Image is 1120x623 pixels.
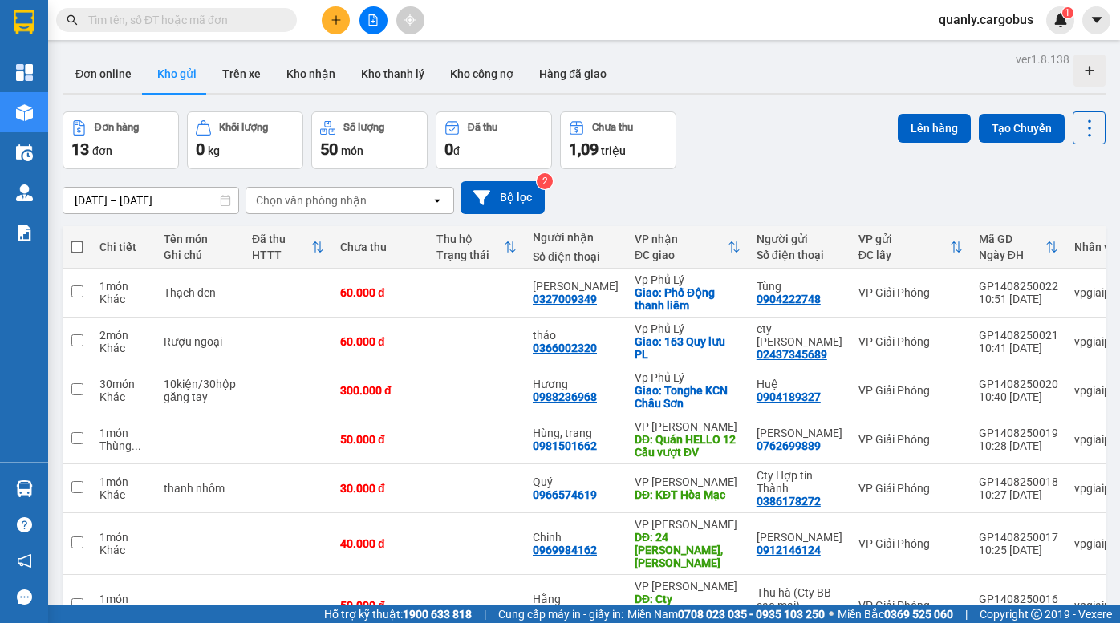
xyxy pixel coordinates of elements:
[858,599,963,612] div: VP Giải Phóng
[926,10,1046,30] span: quanly.cargobus
[444,140,453,159] span: 0
[164,378,236,403] div: 10kiện/30hộp găng tay
[533,293,597,305] div: 0327009349
[219,122,268,133] div: Khối lượng
[757,348,827,361] div: 02437345689
[979,280,1058,293] div: GP1408250022
[979,378,1058,390] div: GP1408250020
[340,241,420,253] div: Chưa thu
[979,593,1058,605] div: GP1408250016
[99,241,148,253] div: Chi tiết
[340,482,420,495] div: 30.000 đ
[67,14,78,26] span: search
[533,439,597,452] div: 0981501662
[537,173,553,189] sup: 2
[858,384,963,397] div: VP Giải Phóng
[979,342,1058,354] div: 10:41 [DATE]
[971,226,1066,269] th: Toggle SortBy
[592,122,633,133] div: Chưa thu
[979,233,1045,245] div: Mã GD
[1073,55,1106,87] div: Tạo kho hàng mới
[209,55,274,93] button: Trên xe
[324,605,472,623] span: Hỗ trợ kỹ thuật:
[396,6,424,34] button: aim
[1082,6,1110,34] button: caret-down
[16,225,33,241] img: solution-icon
[858,249,950,261] div: ĐC lấy
[678,608,825,621] strong: 0708 023 035 - 0935 103 250
[436,249,504,261] div: Trạng thái
[533,390,597,403] div: 0988236968
[533,605,597,618] div: 0988698998
[635,322,741,335] div: Vp Phủ Lý
[533,329,619,342] div: thảo
[99,342,148,354] div: Khác
[979,293,1058,305] div: 10:51 [DATE]
[468,122,497,133] div: Đã thu
[322,6,350,34] button: plus
[635,233,728,245] div: VP nhận
[132,439,141,452] span: ...
[436,233,504,245] div: Thu hộ
[92,144,112,157] span: đơn
[533,593,619,605] div: Hằng
[17,589,32,605] span: message
[164,335,236,348] div: Rượu ngoại
[244,226,332,269] th: Toggle SortBy
[979,249,1045,261] div: Ngày ĐH
[498,605,623,623] span: Cung cấp máy in - giấy in:
[635,286,741,312] div: Giao: Phố Động thanh liêm
[340,384,420,397] div: 300.000 đ
[635,531,741,569] div: DĐ: 24 Bùi Đạt,Đồng Văn
[979,544,1058,556] div: 10:25 [DATE]
[757,531,842,544] div: Kim anh
[164,286,236,299] div: Thạch đen
[187,111,303,169] button: Khối lượng0kg
[99,390,148,403] div: Khác
[533,280,619,293] div: Quỳnh Nam
[635,580,741,593] div: VP [PERSON_NAME]
[757,439,821,452] div: 0762699889
[635,384,741,410] div: Giao: Tonghe KCN Châu Sơn
[99,593,148,605] div: 1 món
[884,608,953,621] strong: 0369 525 060
[627,605,825,623] span: Miền Nam
[340,537,420,550] div: 40.000 đ
[164,233,236,245] div: Tên món
[829,611,834,617] span: ⚪️
[63,55,144,93] button: Đơn online
[838,605,953,623] span: Miền Bắc
[979,605,1058,618] div: 10:21 [DATE]
[95,122,139,133] div: Đơn hàng
[484,605,486,623] span: |
[17,553,32,568] span: notification
[979,439,1058,452] div: 10:28 [DATE]
[196,140,205,159] span: 0
[14,10,34,34] img: logo-vxr
[979,488,1058,501] div: 10:27 [DATE]
[428,226,525,269] th: Toggle SortBy
[858,537,963,550] div: VP Giải Phóng
[979,114,1065,143] button: Tạo Chuyến
[757,586,842,612] div: Thu hà (Cty BB sao mai)
[757,249,842,261] div: Số điện thoại
[99,280,148,293] div: 1 món
[99,544,148,556] div: Khác
[635,488,741,501] div: DĐ: KĐT Hòa Mạc
[635,420,741,433] div: VP [PERSON_NAME]
[858,335,963,348] div: VP Giải Phóng
[1062,7,1073,18] sup: 1
[340,286,420,299] div: 60.000 đ
[757,469,842,495] div: Cty Hợp tín Thành
[1065,7,1070,18] span: 1
[757,322,842,348] div: cty ngọc thanh
[99,293,148,305] div: Khác
[256,192,367,208] div: Chọn văn phòng nhận
[252,233,311,245] div: Đã thu
[1016,51,1069,68] div: ver 1.8.138
[533,475,619,488] div: Quý
[252,249,311,261] div: HTTT
[99,427,148,439] div: 1 món
[526,55,619,93] button: Hàng đã giao
[757,390,821,403] div: 0904189327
